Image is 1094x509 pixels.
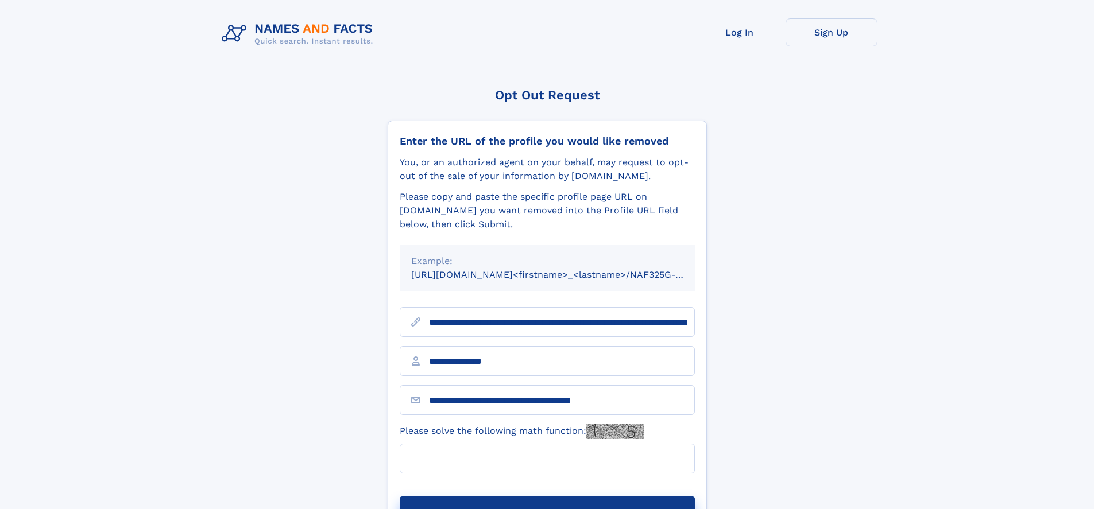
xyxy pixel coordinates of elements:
[411,269,717,280] small: [URL][DOMAIN_NAME]<firstname>_<lastname>/NAF325G-xxxxxxxx
[400,156,695,183] div: You, or an authorized agent on your behalf, may request to opt-out of the sale of your informatio...
[411,254,683,268] div: Example:
[400,190,695,231] div: Please copy and paste the specific profile page URL on [DOMAIN_NAME] you want removed into the Pr...
[694,18,786,46] a: Log In
[400,135,695,147] div: Enter the URL of the profile you would like removed
[400,424,644,439] label: Please solve the following math function:
[388,88,707,102] div: Opt Out Request
[786,18,877,46] a: Sign Up
[217,18,382,49] img: Logo Names and Facts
